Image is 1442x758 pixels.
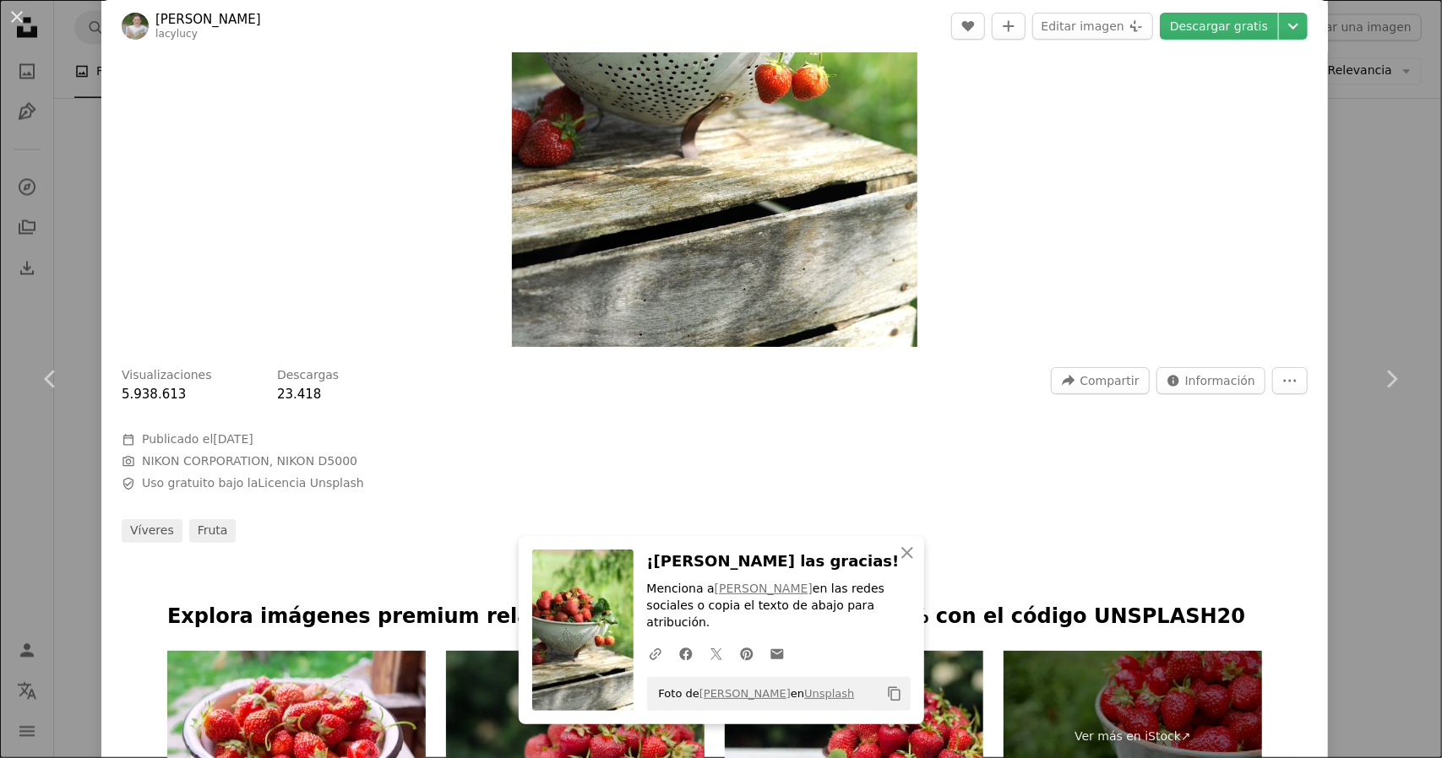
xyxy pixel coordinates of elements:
[951,13,985,40] button: Me gusta
[1156,367,1265,394] button: Estadísticas sobre esta imagen
[1032,13,1153,40] button: Editar imagen
[1341,298,1442,460] a: Siguiente
[880,679,909,708] button: Copiar al portapapeles
[701,636,732,670] a: Comparte en Twitter
[277,387,322,402] span: 23.418
[992,13,1026,40] button: Añade a la colección
[699,687,791,700] a: [PERSON_NAME]
[122,387,186,402] span: 5.938.613
[142,453,357,470] button: NIKON CORPORATION, NIKON D5000
[277,367,339,384] h3: Descargas
[762,636,792,670] a: Comparte por correo electrónico
[1185,368,1255,393] span: Información
[142,432,253,446] span: Publicado el
[122,519,182,543] a: víveres
[258,476,363,490] a: Licencia Unsplash
[732,636,762,670] a: Comparte en Pinterest
[715,582,813,595] a: [PERSON_NAME]
[647,550,911,574] h3: ¡[PERSON_NAME] las gracias!
[1272,367,1308,394] button: Más acciones
[167,604,1262,631] p: Explora imágenes premium relacionadas en iStock | Ahorra un 20 % con el código UNSPLASH20
[1279,13,1308,40] button: Elegir el tamaño de descarga
[671,636,701,670] a: Comparte en Facebook
[650,680,855,707] span: Foto de en
[122,367,212,384] h3: Visualizaciones
[213,432,253,446] time: 27 de septiembre de 2019, 21:56:03 CEST
[142,475,364,492] span: Uso gratuito bajo la
[155,28,198,40] a: lacylucy
[1080,368,1139,393] span: Compartir
[647,581,911,631] p: Menciona a en las redes sociales o copia el texto de abajo para atribución.
[1051,367,1149,394] button: Compartir esta imagen
[122,13,149,40] img: Ve al perfil de Lucinda Hershberger
[189,519,237,543] a: fruta
[1160,13,1278,40] a: Descargar gratis
[804,687,854,700] a: Unsplash
[155,11,261,28] a: [PERSON_NAME]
